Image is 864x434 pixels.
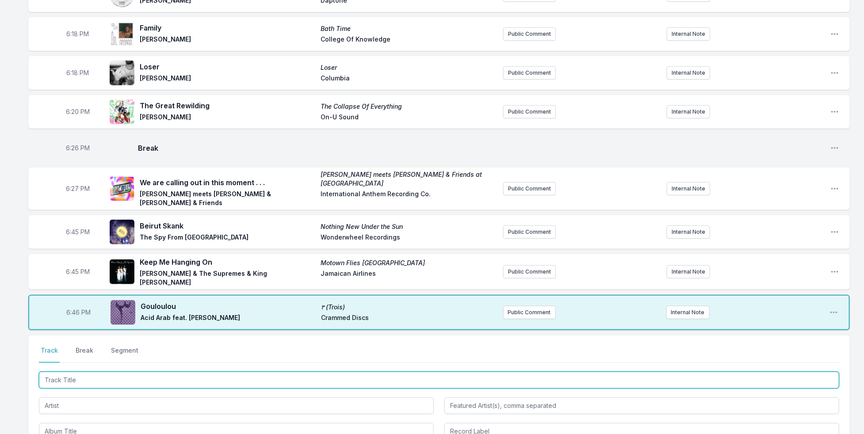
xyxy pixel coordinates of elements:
span: Timestamp [66,107,90,116]
button: Public Comment [503,225,556,239]
img: ٣ (Trois) [111,300,135,325]
span: Motown Flies [GEOGRAPHIC_DATA] [321,259,496,267]
span: Timestamp [66,267,90,276]
img: Nothing New Under the Sun [110,220,134,244]
span: The Collapse Of Everything [321,102,496,111]
button: Open playlist item options [830,228,839,236]
span: Loser [140,61,315,72]
span: International Anthem Recording Co. [321,190,496,207]
button: Open playlist item options [830,308,838,317]
span: Bath Time [321,24,496,33]
span: [PERSON_NAME] [140,113,315,123]
span: [PERSON_NAME] meets [PERSON_NAME] & Friends at [GEOGRAPHIC_DATA] [321,170,496,188]
button: Segment [109,346,140,363]
span: We are calling out in this moment . . . [140,177,315,188]
button: Internal Note [667,265,710,278]
span: Nothing New Under the Sun [321,222,496,231]
span: Timestamp [67,308,91,317]
span: ٣ (Trois) [321,303,496,312]
span: Crammed Discs [321,313,496,324]
button: Open playlist item options [830,30,839,38]
button: Internal Note [666,306,710,319]
button: Public Comment [503,105,556,118]
span: Timestamp [66,144,90,152]
button: Open playlist item options [830,144,839,152]
img: Loser [110,61,134,85]
button: Internal Note [667,27,710,41]
span: Jamaican Airlines [321,269,496,287]
img: Saul Williams meets Carlos Niño & Friends at TreePeople [110,176,134,201]
button: Public Comment [503,27,556,41]
button: Open playlist item options [830,107,839,116]
span: Columbia [321,74,496,84]
span: [PERSON_NAME] [140,35,315,46]
span: Timestamp [66,228,90,236]
span: [PERSON_NAME] [140,74,315,84]
button: Track [39,346,60,363]
span: Wonderwheel Recordings [321,233,496,244]
span: Timestamp [66,184,90,193]
button: Internal Note [667,225,710,239]
span: Beirut Skank [140,221,315,231]
span: [PERSON_NAME] & The Supremes & King [PERSON_NAME] [140,269,315,287]
span: Acid Arab feat. [PERSON_NAME] [141,313,316,324]
button: Internal Note [667,182,710,195]
span: Timestamp [67,30,89,38]
button: Public Comment [503,265,556,278]
button: Public Comment [503,66,556,80]
input: Track Title [39,372,839,388]
img: Motown Flies Jamaica [110,259,134,284]
span: Family [140,23,315,33]
button: Open playlist item options [830,69,839,77]
span: Timestamp [67,69,89,77]
button: Open playlist item options [830,184,839,193]
span: On-U Sound [321,113,496,123]
button: Break [74,346,95,363]
button: Public Comment [503,182,556,195]
input: Featured Artist(s), comma separated [444,397,839,414]
button: Public Comment [503,306,556,319]
span: [PERSON_NAME] meets [PERSON_NAME] & [PERSON_NAME] & Friends [140,190,315,207]
span: Break [138,143,823,153]
span: The Great Rewilding [140,100,315,111]
button: Internal Note [667,105,710,118]
button: Open playlist item options [830,267,839,276]
span: Gouloulou [141,301,316,312]
input: Artist [39,397,434,414]
button: Internal Note [667,66,710,80]
img: The Collapse Of Everything [110,99,134,124]
span: The Spy From [GEOGRAPHIC_DATA] [140,233,315,244]
span: Keep Me Hanging On [140,257,315,267]
img: Bath Time [110,22,134,46]
span: College Of Knowledge [321,35,496,46]
span: Loser [321,63,496,72]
